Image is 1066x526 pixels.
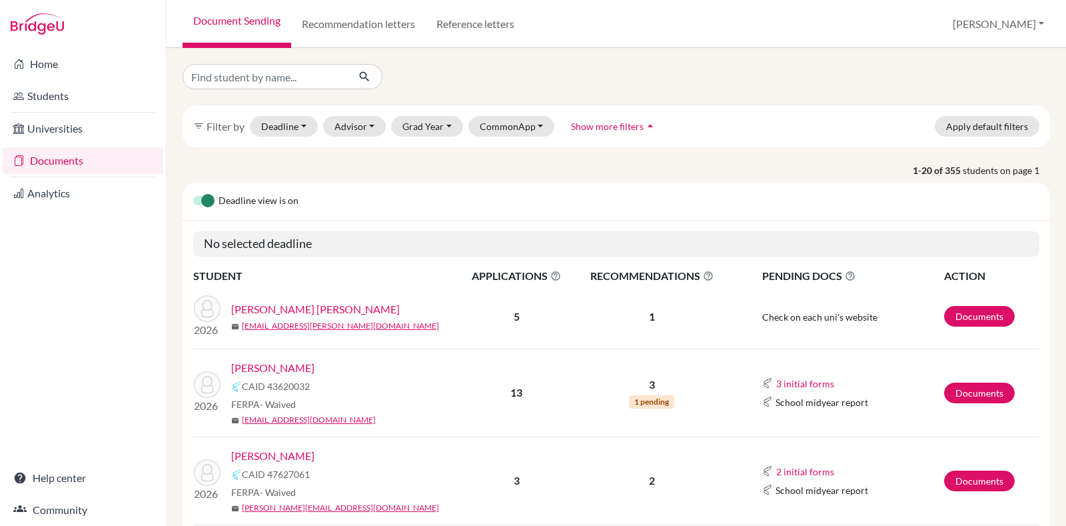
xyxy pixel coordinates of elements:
button: Advisor [323,116,386,137]
p: 1 [574,309,730,325]
b: 3 [514,474,520,487]
span: CAID 43620032 [242,379,310,393]
span: Show more filters [571,121,644,132]
span: FERPA [231,485,296,499]
img: Common App logo [231,381,242,392]
a: Community [3,497,163,523]
button: Apply default filters [935,116,1039,137]
p: 2026 [194,486,221,502]
a: Universities [3,115,163,142]
img: Common App logo [762,485,773,495]
img: Common App logo [231,469,242,480]
b: 5 [514,310,520,323]
a: [PERSON_NAME] [231,448,314,464]
a: Analytics [3,180,163,207]
a: Documents [944,471,1015,491]
span: APPLICATIONS [460,268,573,284]
th: STUDENT [193,267,460,285]
span: students on page 1 [963,163,1050,177]
span: Filter by [207,120,245,133]
button: 2 initial forms [776,464,835,479]
a: Help center [3,465,163,491]
button: Deadline [250,116,318,137]
span: School midyear report [776,483,868,497]
button: Show more filtersarrow_drop_up [560,116,668,137]
a: Students [3,83,163,109]
b: 13 [510,386,522,399]
a: [PERSON_NAME][EMAIL_ADDRESS][DOMAIN_NAME] [242,502,439,514]
span: 1 pending [629,395,674,409]
img: Anand, Varun [194,371,221,398]
span: RECOMMENDATIONS [574,268,730,284]
h5: No selected deadline [193,231,1039,257]
img: Common App logo [762,466,773,477]
span: Deadline view is on [219,193,298,209]
span: FERPA [231,397,296,411]
a: Home [3,51,163,77]
a: [EMAIL_ADDRESS][PERSON_NAME][DOMAIN_NAME] [242,320,439,332]
button: [PERSON_NAME] [947,11,1050,37]
img: Common App logo [762,378,773,389]
p: 3 [574,377,730,393]
i: arrow_drop_up [644,119,657,133]
i: filter_list [193,121,204,131]
button: Grad Year [391,116,463,137]
p: 2026 [194,322,221,338]
img: Brahmbhatt, Shloke Keyur [194,295,221,322]
a: Documents [3,147,163,174]
a: [PERSON_NAME] [PERSON_NAME] [231,301,400,317]
button: CommonApp [468,116,555,137]
img: Common App logo [762,397,773,407]
input: Find student by name... [183,64,348,89]
span: CAID 47627061 [242,467,310,481]
span: PENDING DOCS [762,268,943,284]
span: - Waived [260,487,296,498]
th: ACTION [943,267,1039,285]
span: Check on each uni's website [762,311,877,323]
p: 2 [574,473,730,489]
a: [PERSON_NAME] [231,360,314,376]
span: - Waived [260,399,296,410]
span: mail [231,323,239,331]
a: Documents [944,306,1015,327]
img: Bridge-U [11,13,64,35]
strong: 1-20 of 355 [913,163,963,177]
button: 3 initial forms [776,376,835,391]
p: 2026 [194,398,221,414]
span: mail [231,417,239,425]
a: Documents [944,383,1015,403]
span: School midyear report [776,395,868,409]
span: mail [231,505,239,513]
img: Acharya, Yashas [194,459,221,486]
a: [EMAIL_ADDRESS][DOMAIN_NAME] [242,414,376,426]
